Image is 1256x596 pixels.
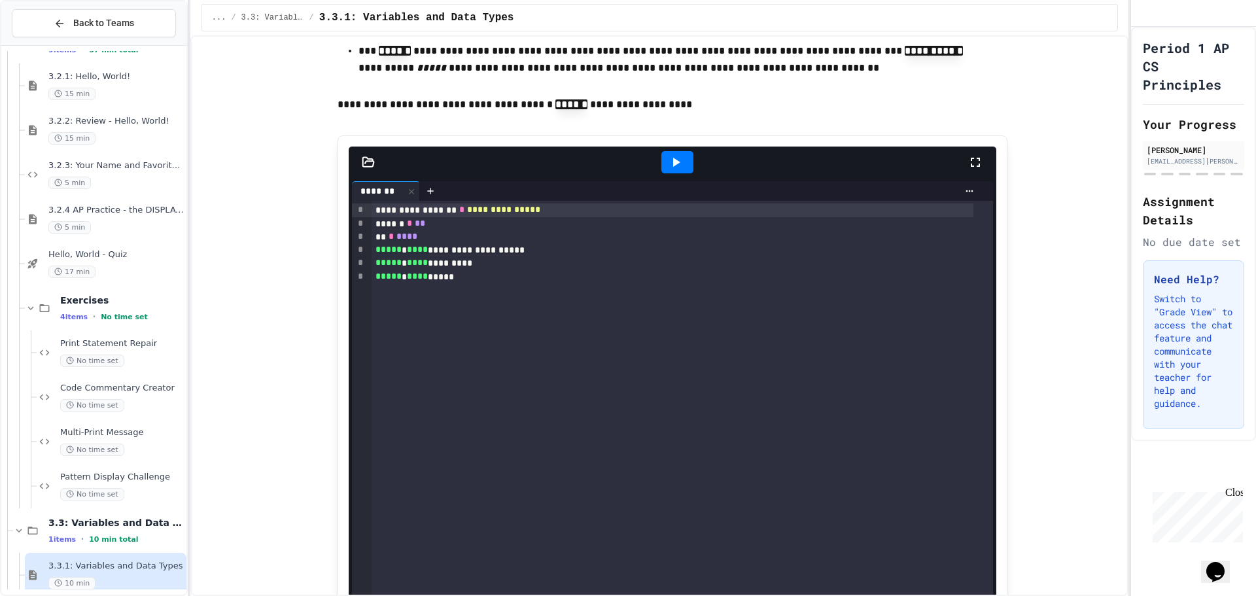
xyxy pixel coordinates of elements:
h2: Your Progress [1143,115,1244,133]
span: Back to Teams [73,16,134,30]
span: No time set [60,488,124,500]
span: Multi-Print Message [60,427,184,438]
div: Chat with us now!Close [5,5,90,83]
span: 3.2.4 AP Practice - the DISPLAY Procedure [48,205,184,216]
span: • [93,311,96,322]
iframe: chat widget [1201,544,1243,583]
span: 5 min [48,177,91,189]
span: No time set [60,444,124,456]
button: Back to Teams [12,9,176,37]
span: 3.2.1: Hello, World! [48,71,184,82]
span: 3.3.1: Variables and Data Types [319,10,514,26]
div: [PERSON_NAME] [1147,144,1240,156]
span: No time set [101,313,148,321]
span: ... [212,12,226,23]
span: 3.2.2: Review - Hello, World! [48,116,184,127]
span: 10 min [48,577,96,589]
span: / [231,12,235,23]
span: 17 min [48,266,96,278]
span: 1 items [48,535,76,544]
iframe: chat widget [1147,487,1243,542]
span: 3.2.3: Your Name and Favorite Movie [48,160,184,171]
span: 3.3.1: Variables and Data Types [48,561,184,572]
span: 10 min total [89,535,138,544]
span: Code Commentary Creator [60,383,184,394]
span: 5 min [48,221,91,234]
h1: Period 1 AP CS Principles [1143,39,1244,94]
h2: Assignment Details [1143,192,1244,229]
span: 3.3: Variables and Data Types [241,12,304,23]
div: No due date set [1143,234,1244,250]
span: No time set [60,399,124,412]
span: 4 items [60,313,88,321]
span: • [81,534,84,544]
span: Print Statement Repair [60,338,184,349]
div: [EMAIL_ADDRESS][PERSON_NAME][PERSON_NAME][DOMAIN_NAME] [1147,156,1240,166]
span: 3.3: Variables and Data Types [48,517,184,529]
span: Hello, World - Quiz [48,249,184,260]
span: No time set [60,355,124,367]
span: Pattern Display Challenge [60,472,184,483]
span: Exercises [60,294,184,306]
span: 15 min [48,88,96,100]
span: 15 min [48,132,96,145]
h3: Need Help? [1154,272,1233,287]
p: Switch to "Grade View" to access the chat feature and communicate with your teacher for help and ... [1154,292,1233,410]
span: / [309,12,314,23]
